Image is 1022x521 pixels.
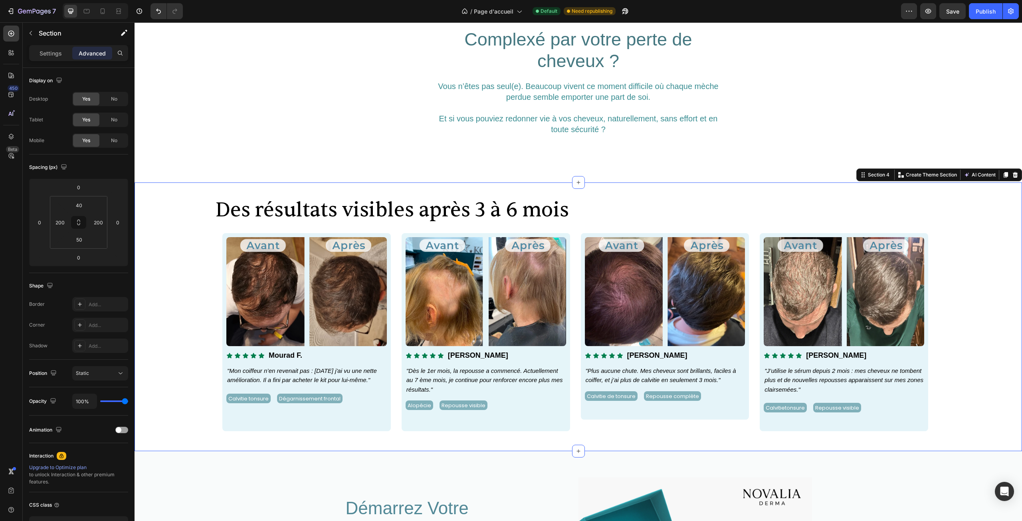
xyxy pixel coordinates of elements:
[511,370,564,378] span: Repousse complète
[493,329,553,337] strong: [PERSON_NAME]
[135,22,1022,521] iframe: Design area
[273,379,297,387] span: Alopécie
[969,3,1002,19] button: Publish
[80,176,808,199] h2: Des résultats visibles après 3 à 6 mois
[29,301,45,308] div: Border
[630,345,789,370] span: "J’utilise le sérum depuis 2 mois : mes cheveux ne tombent plus et de nouvelles repousses apparai...
[451,345,602,361] span: "Plus aucune chute. Mes cheveux sont brillants, faciles à coiffer, et j’ai plus de calvitie en se...
[29,501,60,509] div: CSS class
[29,162,69,173] div: Spacing (px)
[29,464,128,485] div: to unlock Interaction & other premium features.
[302,59,586,80] p: Vous n’êtes pas seul(e). Beaucoup vivent ce moment difficile où chaque mèche perdue semble emport...
[82,116,90,123] span: Yes
[732,149,757,156] div: Section 4
[112,216,124,228] input: 0
[452,370,501,378] span: Calvitie de tonsure
[976,7,996,16] div: Publish
[34,216,46,228] input: 0
[89,322,126,329] div: Add...
[572,8,612,15] span: Need republishing
[40,49,62,57] p: Settings
[92,216,104,228] input: 200px
[29,452,53,460] div: Interaction
[71,234,87,246] input: 50px
[29,281,55,291] div: Shape
[79,49,106,57] p: Advanced
[681,382,725,389] span: Repousse visible
[474,7,513,16] span: Page d'accueil
[307,379,351,387] span: Repousse visible
[71,252,87,263] input: 0
[8,85,19,91] div: 450
[134,329,168,337] strong: Mourad F.
[29,396,58,407] div: Opacity
[302,91,586,113] p: Et si vous pouviez redonner vie à vos cheveux, naturellement, sans effort et en toute sécurité ?
[29,425,63,436] div: Animation
[92,215,252,324] img: gempages_572582907231601888-bd0e6911-1123-4077-8355-69628ce9066e.png
[650,382,670,389] span: tonsure
[3,3,59,19] button: 7
[272,345,428,370] span: "Dès le 1er mois, la repousse a commencé. Actuellement au 7 ème mois, je continue pour renforcer ...
[313,329,374,337] strong: [PERSON_NAME]
[29,75,64,86] div: Display on
[828,148,863,157] button: AI Content
[271,215,432,324] img: gempages_572582907231601888-d07674ae-1675-4bf6-af09-52ed2f647844.png
[450,215,611,324] img: gempages_572582907231601888-28396d16-0a8b-4ad1-8d76-1500b17a0c31.png
[151,3,183,19] div: Undo/Redo
[89,343,126,350] div: Add...
[995,482,1014,501] div: Open Intercom Messenger
[541,8,557,15] span: Default
[89,301,126,308] div: Add...
[671,329,732,337] strong: [PERSON_NAME]
[946,8,959,15] span: Save
[72,366,128,380] button: Static
[29,116,43,123] div: Tablet
[93,345,242,361] span: "Mon coiffeur n’en revenait pas : [DATE] j'ai vu une nette amélioration. Il a fini par acheter le...
[52,6,56,16] p: 7
[111,95,117,103] span: No
[82,137,90,144] span: Yes
[29,321,45,329] div: Corner
[73,394,97,408] input: Auto
[629,215,790,324] img: gempages_572582907231601888-0a0c507b-543e-40cf-849d-b29aed90e0f3.png
[939,3,966,19] button: Save
[29,342,48,349] div: Shadow
[71,181,87,193] input: 0
[76,370,89,376] span: Static
[111,137,117,144] span: No
[145,372,206,380] span: Dégarnissement frontal
[82,95,90,103] span: Yes
[470,7,472,16] span: /
[54,216,66,228] input: 200px
[6,146,19,153] div: Beta
[29,368,58,379] div: Position
[94,372,134,380] span: Calvitie tonsure
[39,28,104,38] p: Section
[29,95,48,103] div: Desktop
[771,149,822,156] p: Create Theme Section
[631,382,650,389] span: Calvitie
[29,137,44,144] div: Mobile
[111,116,117,123] span: No
[29,464,128,471] div: Upgrade to Optimize plan
[71,199,87,211] input: 40px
